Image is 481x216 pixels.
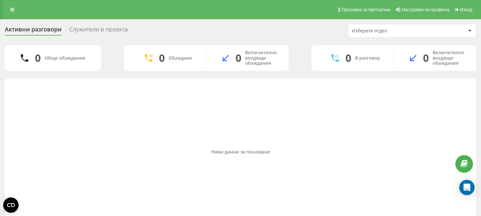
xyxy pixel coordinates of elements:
div: 0 [35,52,41,64]
div: Open Intercom Messenger [459,180,475,195]
div: 0 [345,52,351,64]
div: 0 [159,52,165,64]
div: Включително входящи обаждания [433,50,467,66]
div: Включително входящи обаждания [245,50,279,66]
div: Служители в проекта [69,26,128,36]
div: Общо обаждания [45,55,85,61]
div: В разговор [355,55,380,61]
div: Обаждане [169,55,192,61]
span: Изход [460,7,472,12]
div: Активни разговори [5,26,62,36]
div: 0 [423,52,429,64]
span: Програма за препоръки [341,7,390,12]
span: Настройки на профила [402,7,449,12]
div: Няма данни за показване [10,149,471,155]
div: Изберете отдел [352,28,428,34]
div: 0 [236,52,241,64]
button: Open CMP widget [3,197,19,213]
